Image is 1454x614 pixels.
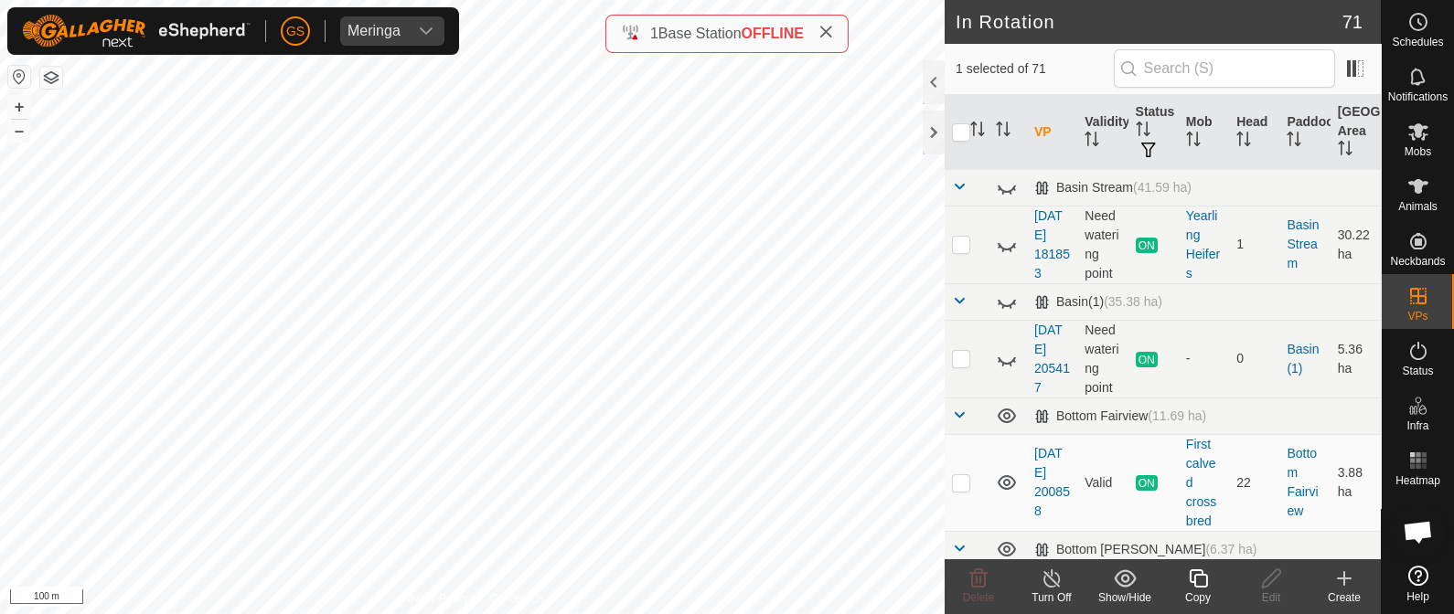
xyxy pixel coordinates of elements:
[1391,504,1446,559] div: Open chat
[1034,542,1256,557] div: Bottom [PERSON_NAME]
[8,96,30,118] button: +
[347,24,401,38] div: Meringa
[1235,589,1308,606] div: Edit
[1229,434,1279,531] td: 22
[1236,134,1251,149] p-sorticon: Activate to sort
[1229,206,1279,283] td: 1
[1186,435,1222,531] div: First calved crossbred
[1398,201,1438,212] span: Animals
[1034,294,1162,310] div: Basin(1)
[742,26,804,41] span: OFFLINE
[286,22,305,41] span: GS
[1287,446,1318,518] a: Bottom Fairview
[1279,95,1330,170] th: Paddock
[1133,180,1192,195] span: (41.59 ha)
[1034,408,1206,424] div: Bottom Fairview
[8,120,30,142] button: –
[1088,589,1161,606] div: Show/Hide
[1406,591,1429,602] span: Help
[1229,95,1279,170] th: Head
[1406,420,1428,431] span: Infra
[1077,320,1128,397] td: Need watering point
[1390,256,1445,267] span: Neckbands
[1395,475,1440,486] span: Heatmap
[1388,91,1448,102] span: Notifications
[1331,206,1381,283] td: 30.22 ha
[1085,134,1099,149] p-sorticon: Activate to sort
[1034,208,1070,281] a: [DATE] 181853
[956,11,1342,33] h2: In Rotation
[1382,558,1454,609] a: Help
[1161,589,1235,606] div: Copy
[1308,589,1381,606] div: Create
[1331,320,1381,397] td: 5.36 ha
[1186,206,1222,283] div: Yearling Heifers
[1186,134,1201,149] p-sorticon: Activate to sort
[1342,8,1363,36] span: 71
[340,16,408,46] span: Meringa
[1114,49,1335,88] input: Search (S)
[1128,95,1179,170] th: Status
[400,590,468,607] a: Privacy Policy
[1331,434,1381,531] td: 3.88 ha
[490,590,544,607] a: Contact Us
[1229,320,1279,397] td: 0
[1034,180,1192,196] div: Basin Stream
[1287,217,1319,270] a: Basin Stream
[1077,206,1128,283] td: Need watering point
[1407,311,1427,322] span: VPs
[1287,342,1319,376] a: Basin(1)
[650,26,658,41] span: 1
[1331,95,1381,170] th: [GEOGRAPHIC_DATA] Area
[1104,294,1162,309] span: (35.38 ha)
[1405,146,1431,157] span: Mobs
[1402,365,1433,376] span: Status
[40,67,62,89] button: Map Layers
[1392,37,1443,48] span: Schedules
[658,26,742,41] span: Base Station
[1015,589,1088,606] div: Turn Off
[970,124,985,139] p-sorticon: Activate to sort
[1179,95,1229,170] th: Mob
[1205,542,1256,556] span: (6.37 ha)
[1148,408,1206,423] span: (11.69 ha)
[22,15,251,48] img: Gallagher Logo
[1136,124,1150,139] p-sorticon: Activate to sort
[1027,95,1077,170] th: VP
[1136,475,1158,491] span: ON
[1136,352,1158,367] span: ON
[1034,446,1070,518] a: [DATE] 200858
[8,66,30,88] button: Reset Map
[956,59,1114,79] span: 1 selected of 71
[1034,323,1070,395] a: [DATE] 205417
[963,591,995,604] span: Delete
[408,16,444,46] div: dropdown trigger
[1338,143,1352,158] p-sorticon: Activate to sort
[1077,434,1128,531] td: Valid
[996,124,1010,139] p-sorticon: Activate to sort
[1287,134,1301,149] p-sorticon: Activate to sort
[1136,238,1158,253] span: ON
[1077,95,1128,170] th: Validity
[1186,349,1222,368] div: -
